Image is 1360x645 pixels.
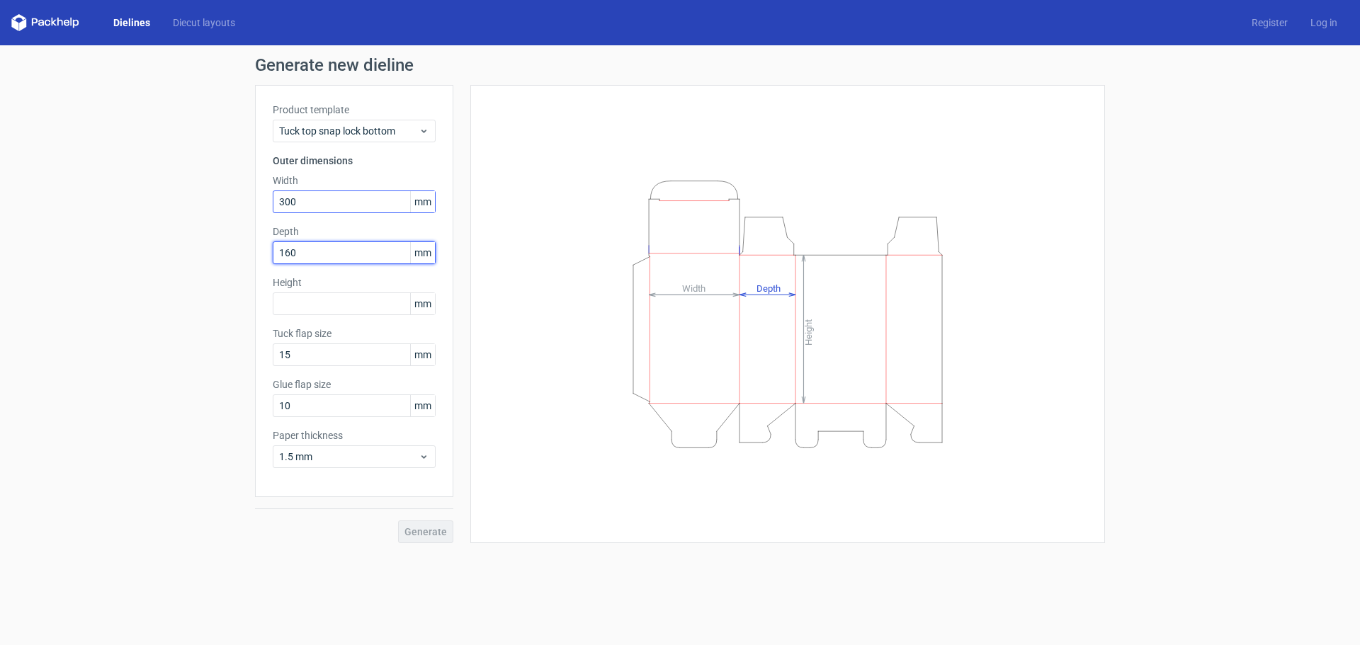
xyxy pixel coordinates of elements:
label: Height [273,275,436,290]
a: Register [1240,16,1299,30]
span: mm [410,242,435,263]
a: Log in [1299,16,1349,30]
span: mm [410,395,435,416]
h1: Generate new dieline [255,57,1105,74]
label: Tuck flap size [273,326,436,341]
label: Paper thickness [273,428,436,443]
tspan: Height [803,319,814,345]
label: Glue flap size [273,377,436,392]
span: 1.5 mm [279,450,419,464]
span: Tuck top snap lock bottom [279,124,419,138]
label: Width [273,173,436,188]
span: mm [410,344,435,365]
a: Diecut layouts [161,16,246,30]
span: mm [410,293,435,314]
tspan: Depth [756,282,781,293]
tspan: Width [682,282,705,293]
span: mm [410,191,435,212]
a: Dielines [102,16,161,30]
label: Depth [273,224,436,239]
h3: Outer dimensions [273,154,436,168]
label: Product template [273,103,436,117]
